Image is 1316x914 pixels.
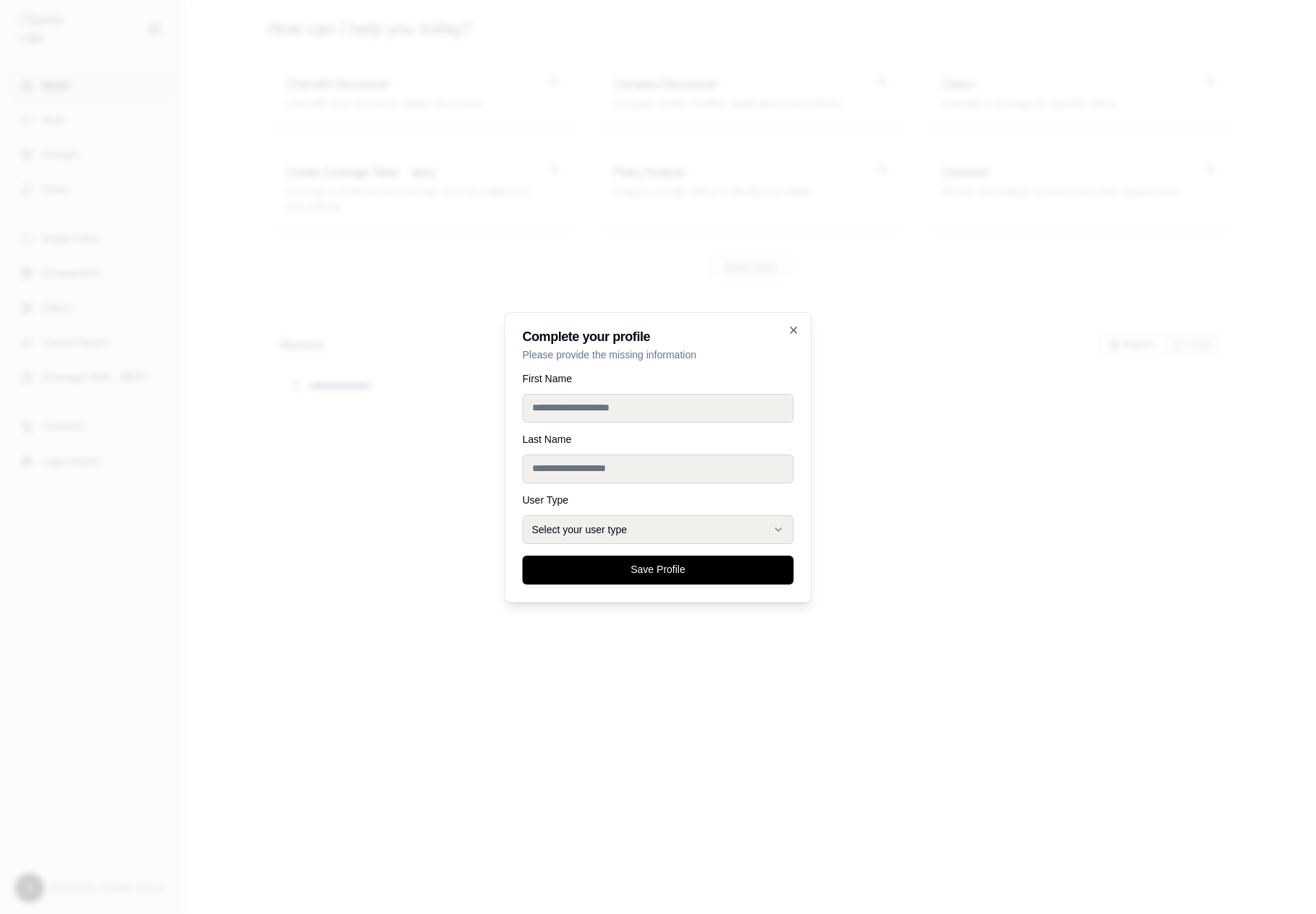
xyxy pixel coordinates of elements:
[523,434,794,444] label: Last Name
[523,348,794,362] p: Please provide the missing information
[523,374,794,384] label: First Name
[523,330,794,343] h2: Complete your profile
[523,495,794,505] label: User Type
[523,556,794,585] button: Save Profile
